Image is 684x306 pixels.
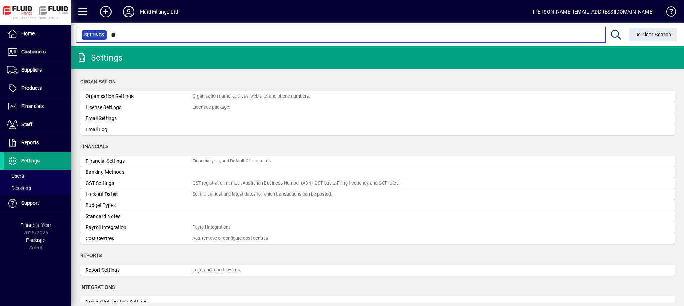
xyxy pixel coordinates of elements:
[21,49,46,55] span: Customers
[94,5,117,18] button: Add
[21,85,42,91] span: Products
[21,103,44,109] span: Financials
[20,222,51,228] span: Financial Year
[4,134,71,152] a: Reports
[80,265,675,276] a: Report SettingsLogo, and report layouts.
[80,200,675,211] a: Budget Types
[85,157,192,165] div: Financial Settings
[7,185,31,191] span: Sessions
[85,104,192,111] div: License Settings
[4,170,71,182] a: Users
[80,189,675,200] a: Lockout DatesSet the earliest and latest dates for which transactions can be posted.
[4,25,71,43] a: Home
[84,31,104,38] span: Settings
[4,195,71,212] a: Support
[7,173,24,179] span: Users
[192,180,400,187] div: GST registration number, Australian Business Number (ABN), GST basis, Filing frequency, and GST r...
[21,200,39,206] span: Support
[85,126,192,133] div: Email Log
[4,182,71,194] a: Sessions
[4,98,71,115] a: Financials
[21,140,39,145] span: Reports
[80,113,675,124] a: Email Settings
[85,235,192,242] div: Cost Centres
[85,115,192,122] div: Email Settings
[85,191,192,198] div: Lockout Dates
[80,79,116,84] span: Organisation
[80,211,675,222] a: Standard Notes
[85,93,192,100] div: Organisation Settings
[4,43,71,61] a: Customers
[85,298,192,306] div: General Integration Settings
[85,224,192,231] div: Payroll Integration
[4,79,71,97] a: Products
[661,1,675,25] a: Knowledge Base
[80,222,675,233] a: Payroll IntegrationPayroll Integrations
[192,158,272,165] div: Financial year, and Default GL accounts.
[80,167,675,178] a: Banking Methods
[192,267,241,274] div: Logo, and report layouts.
[80,233,675,244] a: Cost CentresAdd, remove or configure cost centres
[192,104,230,111] div: Licensee package.
[80,124,675,135] a: Email Log
[80,284,115,290] span: Integrations
[21,31,35,36] span: Home
[192,93,310,100] div: Organisation name, address, web site, and phone numbers.
[635,32,672,37] span: Clear Search
[192,224,231,231] div: Payroll Integrations
[77,52,123,63] div: Settings
[26,237,45,243] span: Package
[192,235,268,242] div: Add, remove or configure cost centres
[21,121,32,127] span: Staff
[533,6,654,17] div: [PERSON_NAME] [EMAIL_ADDRESS][DOMAIN_NAME]
[80,144,108,149] span: Financials
[85,266,192,274] div: Report Settings
[140,6,178,17] div: Fluid Fittings Ltd
[85,202,192,209] div: Budget Types
[85,213,192,220] div: Standard Notes
[21,158,40,164] span: Settings
[80,156,675,167] a: Financial SettingsFinancial year, and Default GL accounts.
[21,67,42,73] span: Suppliers
[4,61,71,79] a: Suppliers
[629,28,677,41] button: Clear
[80,253,102,258] span: Reports
[117,5,140,18] button: Profile
[85,168,192,176] div: Banking Methods
[85,180,192,187] div: GST Settings
[80,102,675,113] a: License SettingsLicensee package.
[4,116,71,134] a: Staff
[192,191,332,198] div: Set the earliest and latest dates for which transactions can be posted.
[80,91,675,102] a: Organisation SettingsOrganisation name, address, web site, and phone numbers.
[80,178,675,189] a: GST SettingsGST registration number, Australian Business Number (ABN), GST basis, Filing frequenc...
